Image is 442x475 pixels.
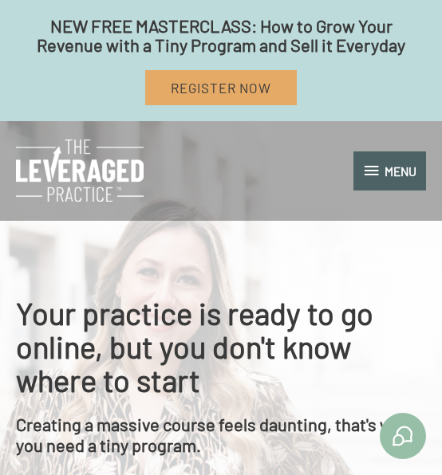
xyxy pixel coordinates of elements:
[16,139,144,202] img: The Leveraged Practice
[16,414,410,455] span: Creating a massive course feels daunting, that's why you need a tiny program.
[145,70,296,105] a: Register Now
[16,295,373,398] span: Your practice is ready to go online, but you don't know where to start
[353,151,426,190] button: MENU
[37,15,405,55] span: NEW FREE MASTERCLASS: How to Grow Your Revenue with a Tiny Program and Sell it Everyday
[171,80,271,96] span: Register Now
[385,163,416,179] span: MENU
